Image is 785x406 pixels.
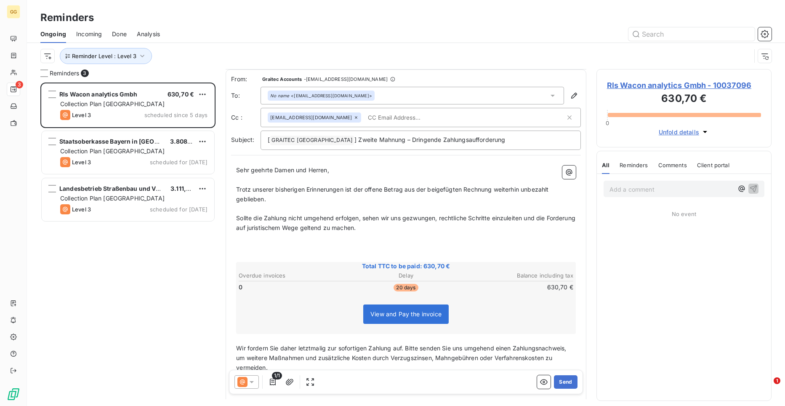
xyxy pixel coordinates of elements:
[602,162,609,168] span: All
[60,147,165,155] span: Collection Plan [GEOGRAPHIC_DATA]
[463,283,574,292] td: 630,70 €
[268,136,270,143] span: [
[756,377,777,398] iframe: Intercom live chat
[231,136,254,143] span: Subject:
[72,206,91,213] span: Level 3
[270,93,372,99] div: <[EMAIL_ADDRESS][DOMAIN_NAME]>
[270,136,354,145] span: GRAITEC [GEOGRAPHIC_DATA]
[774,377,780,384] span: 1
[236,166,329,174] span: Sehr geehrte Damen und Herren,
[170,185,200,192] span: 3.111,85 €
[697,162,729,168] span: Client portal
[150,206,208,213] span: scheduled for [DATE]
[60,48,152,64] button: Reminder Level : Level 3
[7,5,20,19] div: GG
[231,91,261,100] label: To:
[60,195,165,202] span: Collection Plan [GEOGRAPHIC_DATA]
[7,83,20,96] a: 3
[658,162,687,168] span: Comments
[607,91,761,108] h3: 630,70 €
[238,271,349,280] th: Overdue invoices
[354,136,505,143] span: ] Zweite Mahnung – Dringende Zahlungsaufforderung
[59,138,201,145] span: Staatsoberkasse Bayern in [GEOGRAPHIC_DATA]
[150,159,208,166] span: scheduled for [DATE]
[168,91,194,98] span: 630,70 €
[72,112,91,118] span: Level 3
[60,100,165,107] span: Collection Plan [GEOGRAPHIC_DATA]
[7,387,20,401] img: Logo LeanPay
[304,77,388,82] span: - [EMAIL_ADDRESS][DOMAIN_NAME]
[231,113,261,122] label: Cc :
[659,128,699,136] span: Unfold details
[40,83,216,406] div: grid
[72,159,91,166] span: Level 3
[237,262,575,270] span: Total TTC to be paid: 630,70 €
[72,53,136,59] span: Reminder Level : Level 3
[81,69,88,77] span: 3
[350,271,461,280] th: Delay
[656,127,712,137] button: Unfold details
[170,138,203,145] span: 3.808,00 €
[270,93,289,99] em: No name
[628,27,755,41] input: Search
[672,211,696,217] span: No event
[112,30,127,38] span: Done
[620,162,648,168] span: Reminders
[144,112,208,118] span: scheduled since 5 days
[262,77,302,82] span: Graitec Accounts
[370,310,442,318] span: View and Pay the invoice
[59,185,187,192] span: Landesbetrieb Straßenbau und Verkehr Sch
[607,80,761,91] span: Rls Wacon analytics Gmbh - 10037096
[50,69,79,77] span: Reminders
[40,30,66,38] span: Ongoing
[272,372,282,379] span: 1/1
[239,283,242,291] span: 0
[463,271,574,280] th: Balance including tax
[236,345,568,371] span: Wir fordern Sie daher letztmalig zur sofortigen Zahlung auf. Bitte senden Sie uns umgehend einen ...
[76,30,102,38] span: Incoming
[554,375,577,389] button: Send
[137,30,160,38] span: Analysis
[236,186,550,203] span: Trotz unserer bisherigen Erinnerungen ist der offene Betrag aus der beigefügten Rechnung weiterhi...
[606,120,609,126] span: 0
[270,115,352,120] span: [EMAIL_ADDRESS][DOMAIN_NAME]
[40,10,94,25] h3: Reminders
[16,81,23,88] span: 3
[231,75,261,83] span: From:
[59,91,138,98] span: Rls Wacon analytics Gmbh
[394,284,418,291] span: 20 days
[236,214,577,231] span: Sollte die Zahlung nicht umgehend erfolgen, sehen wir uns gezwungen, rechtliche Schritte einzulei...
[365,111,462,124] input: CC Email Address...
